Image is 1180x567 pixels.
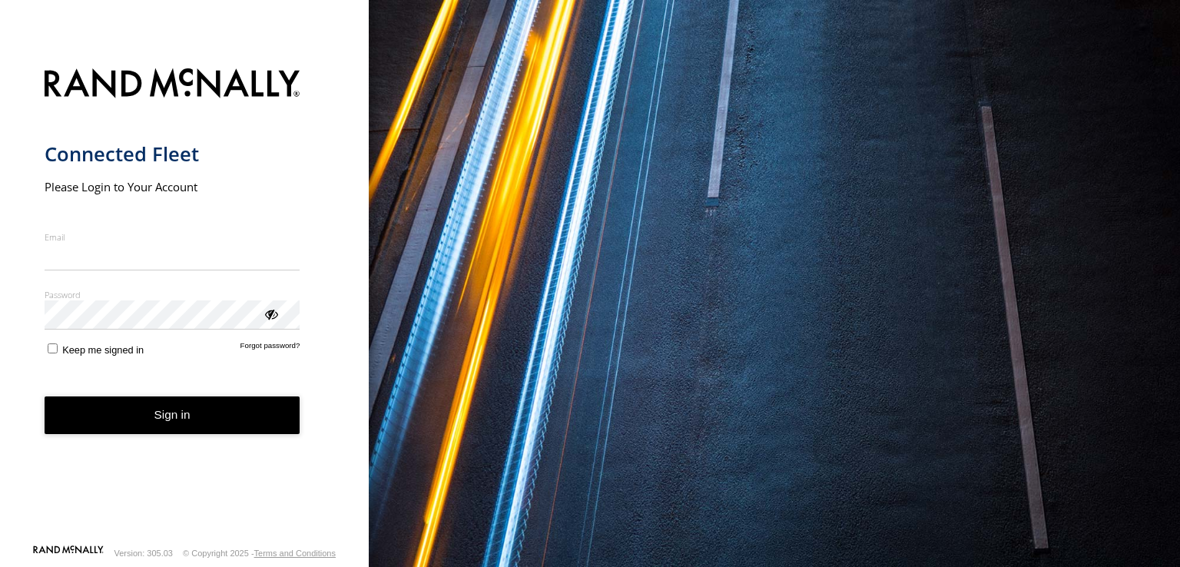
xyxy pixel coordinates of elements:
[33,545,104,561] a: Visit our Website
[183,549,336,558] div: © Copyright 2025 -
[240,341,300,356] a: Forgot password?
[45,141,300,167] h1: Connected Fleet
[263,306,278,321] div: ViewPassword
[45,65,300,104] img: Rand McNally
[45,59,325,544] form: main
[45,396,300,434] button: Sign in
[45,289,300,300] label: Password
[45,231,300,243] label: Email
[62,344,144,356] span: Keep me signed in
[114,549,173,558] div: Version: 305.03
[254,549,336,558] a: Terms and Conditions
[45,179,300,194] h2: Please Login to Your Account
[48,343,58,353] input: Keep me signed in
